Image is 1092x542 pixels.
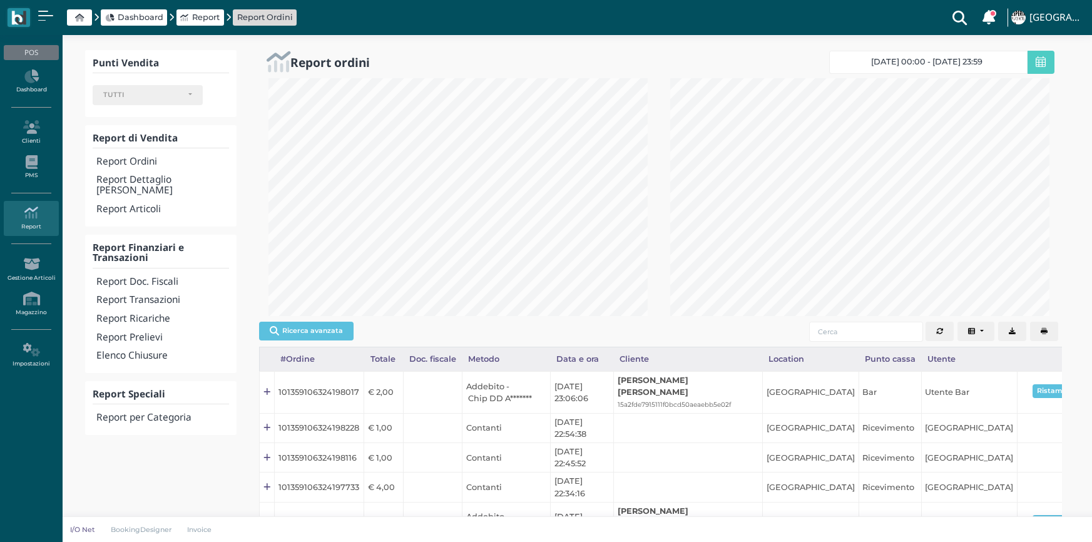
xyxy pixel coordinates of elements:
[1011,11,1025,24] img: ...
[859,372,921,414] td: Bar
[96,156,229,167] h4: Report Ordini
[763,372,859,414] td: [GEOGRAPHIC_DATA]
[462,347,550,371] div: Metodo
[4,338,58,372] a: Impostazioni
[859,413,921,442] td: Ricevimento
[763,442,859,472] td: [GEOGRAPHIC_DATA]
[1003,503,1081,531] iframe: Help widget launcher
[551,442,614,472] td: [DATE] 22:45:52
[96,412,229,423] h4: Report per Categoria
[93,241,184,265] b: Report Finanziari e Transazioni
[93,387,165,401] b: Report Speciali
[763,413,859,442] td: [GEOGRAPHIC_DATA]
[551,372,614,414] td: [DATE] 23:06:06
[364,442,403,472] td: € 1,00
[957,322,999,342] div: Colonne
[275,372,364,414] td: 101359106324198017
[4,64,58,99] a: Dashboard
[403,347,462,371] div: Doc. fiscale
[551,413,614,442] td: [DATE] 22:54:38
[921,347,1017,371] div: Utente
[93,85,203,105] button: TUTTI
[551,347,614,371] div: Data e ora
[1029,13,1084,23] h4: [GEOGRAPHIC_DATA]
[70,524,95,534] p: I/O Net
[96,204,229,215] h4: Report Articoli
[998,322,1026,342] button: Export
[96,277,229,287] h4: Report Doc. Fiscali
[859,347,921,371] div: Punto cassa
[871,57,982,67] span: [DATE] 00:00 - [DATE] 23:59
[96,175,229,196] h4: Report Dettaglio [PERSON_NAME]
[957,322,995,342] button: Columns
[11,11,26,25] img: logo
[275,347,364,371] div: #Ordine
[859,442,921,472] td: Ricevimento
[1009,3,1084,33] a: ... [GEOGRAPHIC_DATA]
[259,322,354,340] button: Ricerca avanzata
[618,376,688,397] b: [PERSON_NAME] [PERSON_NAME]
[462,413,550,442] td: Contanti
[96,295,229,305] h4: Report Transazioni
[96,314,229,324] h4: Report Ricariche
[364,413,403,442] td: € 1,00
[462,442,550,472] td: Contanti
[118,11,163,23] span: Dashboard
[96,332,229,343] h4: Report Prelievi
[462,473,550,502] td: Contanti
[180,11,220,23] a: Report
[103,91,182,100] div: TUTTI
[4,115,58,150] a: Clienti
[4,45,58,60] div: POS
[4,287,58,321] a: Magazzino
[809,322,923,342] input: Cerca
[103,524,180,534] a: BookingDesigner
[921,442,1017,472] td: [GEOGRAPHIC_DATA]
[180,524,220,534] a: Invoice
[275,473,364,502] td: 101359106324197733
[192,11,220,23] span: Report
[551,473,614,502] td: [DATE] 22:34:16
[290,56,370,69] h2: Report ordini
[4,252,58,287] a: Gestione Articoli
[364,347,403,371] div: Totale
[921,473,1017,502] td: [GEOGRAPHIC_DATA]
[618,506,688,528] b: [PERSON_NAME] [PERSON_NAME]
[618,401,731,409] small: 15a2fde7915111f0bcd50aeaebb5e02f
[275,413,364,442] td: 101359106324198228
[763,347,859,371] div: Location
[105,11,163,23] a: Dashboard
[926,322,954,342] button: Aggiorna
[275,442,364,472] td: 101359106324198116
[921,413,1017,442] td: [GEOGRAPHIC_DATA]
[93,131,178,145] b: Report di Vendita
[96,350,229,361] h4: Elenco Chiusure
[921,372,1017,414] td: Utente Bar
[364,473,403,502] td: € 4,00
[763,473,859,502] td: [GEOGRAPHIC_DATA]
[4,201,58,235] a: Report
[364,372,403,414] td: € 2,00
[93,56,159,69] b: Punti Vendita
[237,11,293,23] a: Report Ordini
[859,473,921,502] td: Ricevimento
[614,347,763,371] div: Cliente
[4,150,58,185] a: PMS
